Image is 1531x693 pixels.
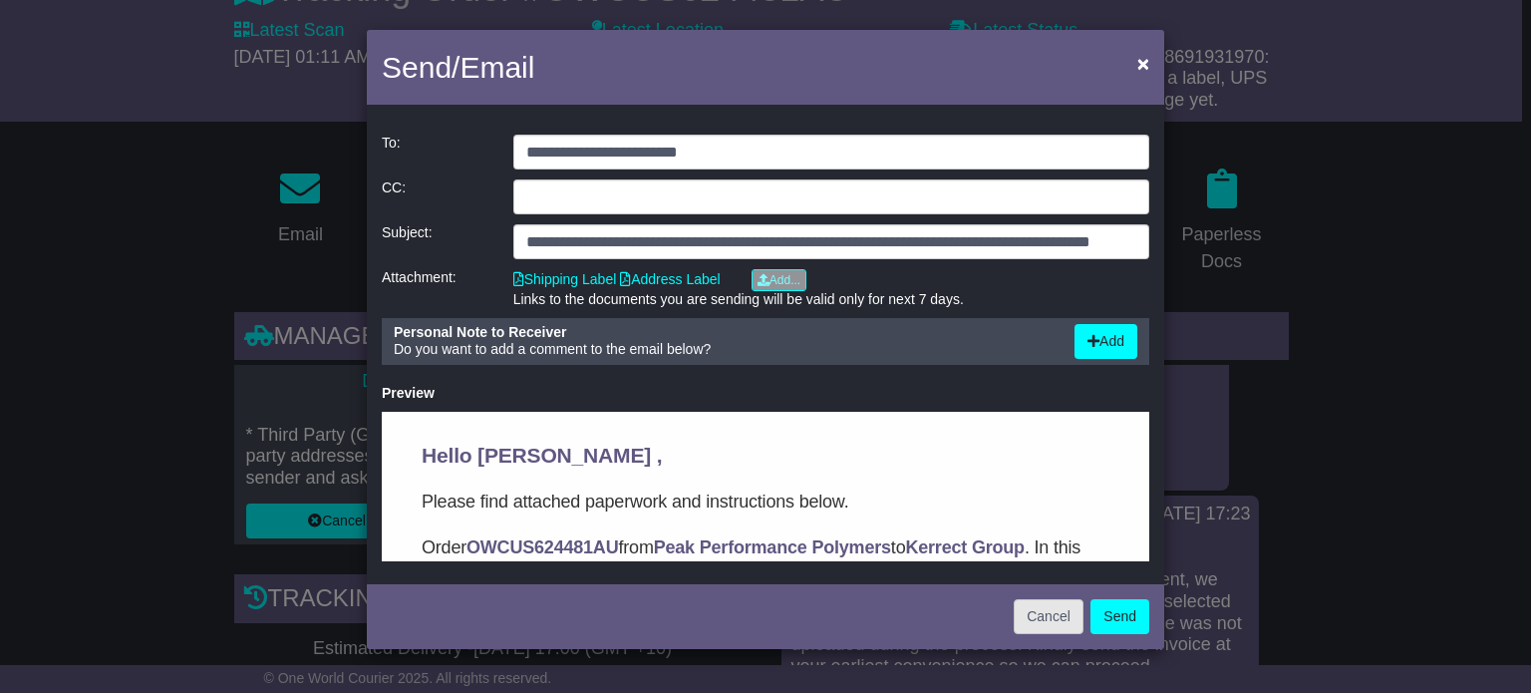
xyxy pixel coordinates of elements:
[1014,599,1083,634] button: Cancel
[620,271,721,287] a: Address Label
[384,324,1065,359] div: Do you want to add a comment to the email below?
[382,385,1149,402] div: Preview
[1137,52,1149,75] span: ×
[272,126,509,146] strong: Peak Performance Polymers
[523,126,642,146] strong: Kerrect Group
[513,291,1149,308] div: Links to the documents you are sending will be valid only for next 7 days.
[372,224,503,259] div: Subject:
[382,45,534,90] h4: Send/Email
[372,135,503,170] div: To:
[1127,43,1159,84] button: Close
[372,179,503,214] div: CC:
[394,324,1055,341] div: Personal Note to Receiver
[372,269,503,308] div: Attachment:
[752,269,806,291] a: Add...
[40,122,728,177] p: Order from to . In this email you’ll find important information about your order, and what you ne...
[513,271,617,287] a: Shipping Label
[1090,599,1149,634] button: Send
[40,76,728,104] p: Please find attached paperwork and instructions below.
[85,126,236,146] strong: OWCUS624481AU
[1074,324,1137,359] button: Add
[40,32,280,55] span: Hello [PERSON_NAME] ,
